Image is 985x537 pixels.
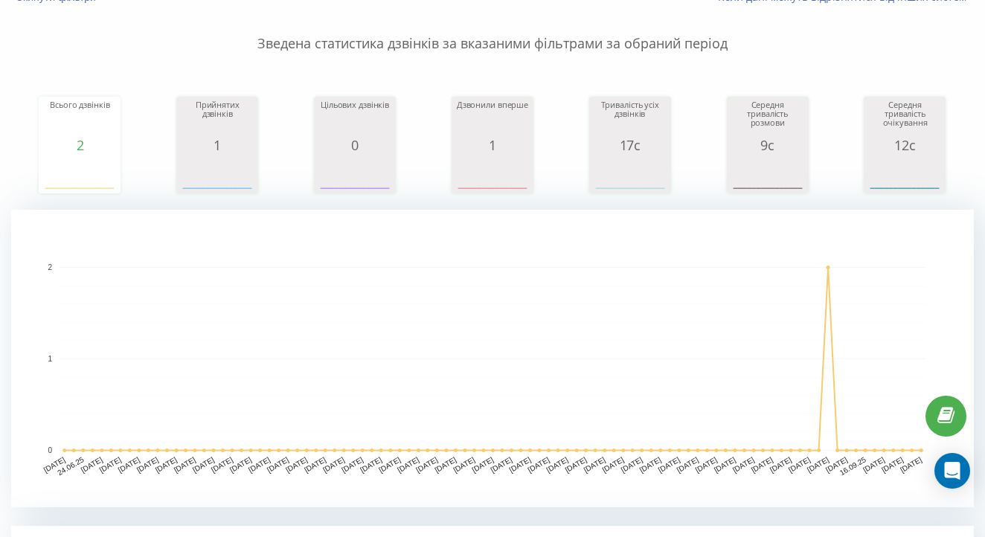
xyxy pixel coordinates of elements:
[266,455,290,474] text: [DATE]
[564,455,588,474] text: [DATE]
[769,455,793,474] text: [DATE]
[80,455,104,474] text: [DATE]
[318,100,392,138] div: Цільових дзвінків
[359,455,383,474] text: [DATE]
[880,455,905,474] text: [DATE]
[867,152,942,197] svg: A chart.
[527,455,551,474] text: [DATE]
[455,138,530,152] div: 1
[455,152,530,197] svg: A chart.
[284,455,309,474] text: [DATE]
[593,138,667,152] div: 17с
[180,152,254,197] svg: A chart.
[321,455,346,474] text: [DATE]
[934,453,970,489] div: Open Intercom Messenger
[867,138,942,152] div: 12с
[593,152,667,197] svg: A chart.
[318,152,392,197] svg: A chart.
[657,455,681,474] text: [DATE]
[414,455,439,474] text: [DATE]
[42,138,117,152] div: 2
[173,455,197,474] text: [DATE]
[455,100,530,138] div: Дзвонили вперше
[862,455,886,474] text: [DATE]
[545,455,570,474] text: [DATE]
[42,152,117,197] svg: A chart.
[340,455,365,474] text: [DATE]
[731,138,805,152] div: 9с
[620,455,644,474] text: [DATE]
[48,355,52,363] text: 1
[154,455,179,474] text: [DATE]
[191,455,216,474] text: [DATE]
[750,455,774,474] text: [DATE]
[56,455,86,477] text: 24.06.25
[11,210,974,507] svg: A chart.
[713,455,737,474] text: [DATE]
[731,100,805,138] div: Середня тривалість розмови
[638,455,663,474] text: [DATE]
[731,152,805,197] svg: A chart.
[806,455,830,474] text: [DATE]
[593,100,667,138] div: Тривалість усіх дзвінків
[210,455,234,474] text: [DATE]
[433,455,458,474] text: [DATE]
[98,455,123,474] text: [DATE]
[676,455,700,474] text: [DATE]
[247,455,272,474] text: [DATE]
[601,455,626,474] text: [DATE]
[694,455,719,474] text: [DATE]
[48,263,52,271] text: 2
[42,100,117,138] div: Всього дзвінків
[318,138,392,152] div: 0
[838,455,868,477] text: 16.09.25
[867,100,942,138] div: Середня тривалість очікування
[490,455,514,474] text: [DATE]
[583,455,607,474] text: [DATE]
[470,455,495,474] text: [DATE]
[377,455,402,474] text: [DATE]
[228,455,253,474] text: [DATE]
[303,455,327,474] text: [DATE]
[824,455,849,474] text: [DATE]
[396,455,420,474] text: [DATE]
[11,4,974,54] p: Зведена статистика дзвінків за вказаними фільтрами за обраний період
[899,455,923,474] text: [DATE]
[135,455,160,474] text: [DATE]
[787,455,812,474] text: [DATE]
[180,100,254,138] div: Прийнятих дзвінків
[180,138,254,152] div: 1
[48,446,52,454] text: 0
[452,455,476,474] text: [DATE]
[508,455,533,474] text: [DATE]
[117,455,141,474] text: [DATE]
[731,455,756,474] text: [DATE]
[42,455,67,474] text: [DATE]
